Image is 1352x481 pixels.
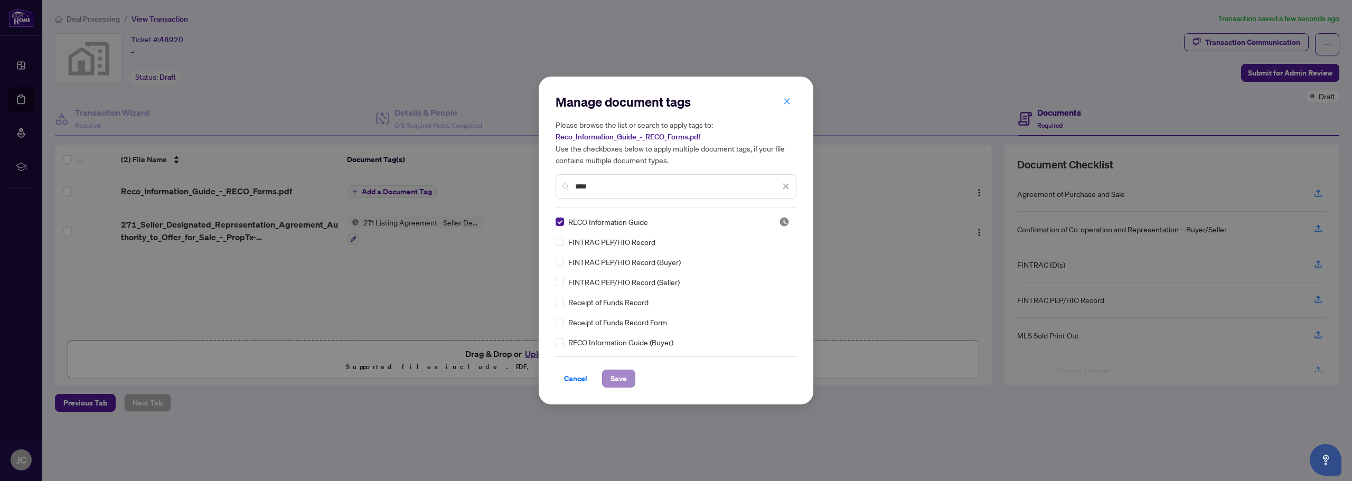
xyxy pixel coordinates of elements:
[568,316,667,328] span: Receipt of Funds Record Form
[568,216,648,228] span: RECO Information Guide
[556,119,796,166] h5: Please browse the list or search to apply tags to: Use the checkboxes below to apply multiple doc...
[1310,444,1341,476] button: Open asap
[556,132,700,142] span: Reco_Information_Guide_-_RECO_Forms.pdf
[782,183,790,190] span: close
[611,370,627,387] span: Save
[602,370,635,388] button: Save
[564,370,587,387] span: Cancel
[568,236,655,248] span: FINTRAC PEP/HIO Record
[568,256,681,268] span: FINTRAC PEP/HIO Record (Buyer)
[568,276,680,288] span: FINTRAC PEP/HIO Record (Seller)
[568,296,649,308] span: Receipt of Funds Record
[556,370,596,388] button: Cancel
[779,216,790,227] img: status
[783,98,791,105] span: close
[568,336,673,348] span: RECO Information Guide (Buyer)
[779,216,790,227] span: Pending Review
[556,93,796,110] h2: Manage document tags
